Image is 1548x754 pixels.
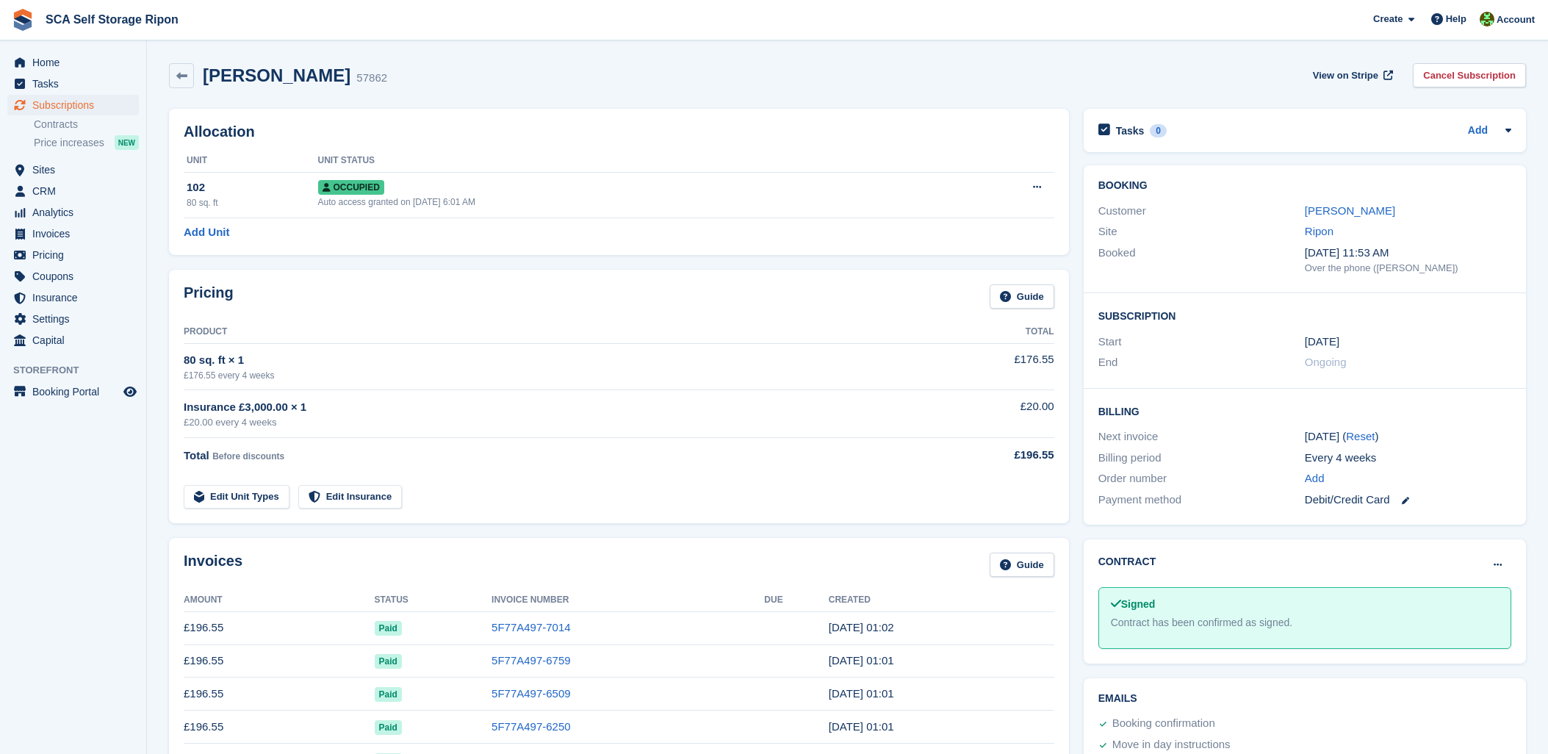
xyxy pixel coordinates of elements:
[1305,225,1333,237] a: Ripon
[375,621,402,636] span: Paid
[34,118,139,132] a: Contracts
[203,65,350,85] h2: [PERSON_NAME]
[32,223,120,244] span: Invoices
[32,381,120,402] span: Booking Portal
[184,449,209,462] span: Total
[492,589,764,612] th: Invoice Number
[920,390,1054,438] td: £20.00
[32,95,120,115] span: Subscriptions
[32,330,120,351] span: Capital
[184,589,375,612] th: Amount
[7,95,139,115] a: menu
[7,52,139,73] a: menu
[184,485,289,509] a: Edit Unit Types
[184,645,375,678] td: £196.55
[32,266,120,287] span: Coupons
[184,369,920,382] div: £176.55 every 4 weeks
[32,52,120,73] span: Home
[34,134,139,151] a: Price increases NEW
[1346,430,1375,442] a: Reset
[764,589,828,612] th: Due
[1305,356,1347,368] span: Ongoing
[1305,450,1511,467] div: Every 4 weeks
[1098,308,1511,323] h2: Subscription
[7,245,139,265] a: menu
[1098,354,1305,371] div: End
[920,447,1054,464] div: £196.55
[184,149,318,173] th: Unit
[7,181,139,201] a: menu
[1112,715,1215,733] div: Booking confirmation
[12,9,34,31] img: stora-icon-8386f47178a22dfd0bd8f6a31ec36ba5ce8667c1dd55bd0f319d3a0aa187defe.svg
[1116,124,1145,137] h2: Tasks
[492,621,571,633] a: 5F77A497-7014
[184,611,375,645] td: £196.55
[1111,597,1499,612] div: Signed
[990,553,1054,577] a: Guide
[1446,12,1466,26] span: Help
[32,287,120,308] span: Insurance
[7,266,139,287] a: menu
[13,363,146,378] span: Storefront
[184,553,242,577] h2: Invoices
[1305,204,1395,217] a: [PERSON_NAME]
[1098,450,1305,467] div: Billing period
[187,196,318,209] div: 80 sq. ft
[920,320,1054,344] th: Total
[184,678,375,711] td: £196.55
[1305,492,1511,509] div: Debit/Credit Card
[1098,554,1156,570] h2: Contract
[1305,261,1511,276] div: Over the phone ([PERSON_NAME])
[375,687,402,702] span: Paid
[184,123,1054,140] h2: Allocation
[1098,693,1511,705] h2: Emails
[32,181,120,201] span: CRM
[1313,68,1378,83] span: View on Stripe
[7,223,139,244] a: menu
[1098,245,1305,276] div: Booked
[34,136,104,150] span: Price increases
[829,654,894,667] time: 2025-08-21 00:01:37 UTC
[1098,203,1305,220] div: Customer
[1098,223,1305,240] div: Site
[1098,470,1305,487] div: Order number
[1112,736,1231,754] div: Move in day instructions
[1305,470,1325,487] a: Add
[1150,124,1167,137] div: 0
[1098,334,1305,351] div: Start
[375,589,492,612] th: Status
[184,320,920,344] th: Product
[1111,615,1499,631] div: Contract has been confirmed as signed.
[1305,245,1511,262] div: [DATE] 11:53 AM
[492,654,571,667] a: 5F77A497-6759
[7,287,139,308] a: menu
[1305,334,1339,351] time: 2025-01-09 00:00:00 UTC
[356,70,387,87] div: 57862
[7,159,139,180] a: menu
[187,179,318,196] div: 102
[32,159,120,180] span: Sites
[212,451,284,462] span: Before discounts
[1307,63,1396,87] a: View on Stripe
[32,73,120,94] span: Tasks
[1098,403,1511,418] h2: Billing
[32,245,120,265] span: Pricing
[298,485,403,509] a: Edit Insurance
[1098,492,1305,509] div: Payment method
[318,195,934,209] div: Auto access granted on [DATE] 6:01 AM
[375,720,402,735] span: Paid
[492,687,571,700] a: 5F77A497-6509
[7,73,139,94] a: menu
[1413,63,1526,87] a: Cancel Subscription
[115,135,139,150] div: NEW
[1305,428,1511,445] div: [DATE] ( )
[829,720,894,733] time: 2025-06-26 00:01:35 UTC
[990,284,1054,309] a: Guide
[184,284,234,309] h2: Pricing
[492,720,571,733] a: 5F77A497-6250
[1098,428,1305,445] div: Next invoice
[920,343,1054,389] td: £176.55
[184,711,375,744] td: £196.55
[1497,12,1535,27] span: Account
[1098,180,1511,192] h2: Booking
